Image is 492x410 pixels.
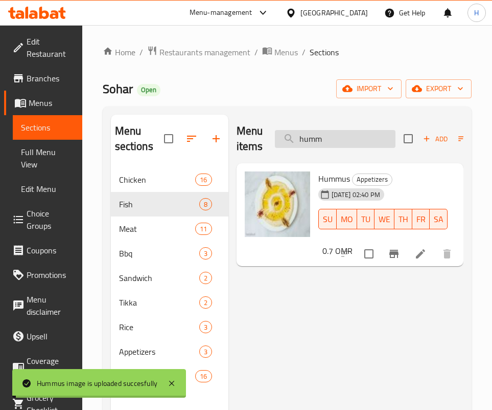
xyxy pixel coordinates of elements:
div: items [199,198,212,210]
span: TH [399,212,408,227]
a: Home [103,46,135,58]
a: Branches [4,66,82,91]
span: Tikka [119,296,199,309]
a: Menus [262,46,298,59]
span: 8 [200,200,212,209]
button: Add section [204,126,228,151]
div: Menu-management [190,7,252,19]
a: Edit Restaurant [4,29,82,66]
span: 3 [200,249,212,258]
img: Hummus [245,171,310,237]
span: 16 [196,372,211,381]
a: Full Menu View [13,140,82,177]
span: Menus [274,46,298,58]
h2: Menu sections [115,123,164,154]
a: Edit menu item [414,248,427,260]
div: items [199,346,212,358]
span: Full Menu View [21,146,74,170]
a: Menu disclaimer [4,287,82,324]
span: 2 [200,273,212,283]
span: export [414,82,463,95]
button: SA [430,209,448,229]
span: 16 [196,175,211,185]
span: import [344,82,393,95]
button: import [336,79,402,98]
span: Sandwich [119,272,199,284]
span: Rice [119,321,199,333]
span: Sort sections [179,126,204,151]
button: delete [435,242,459,266]
div: Bbq3 [111,241,228,266]
a: Choice Groups [4,201,82,238]
span: 3 [200,347,212,357]
div: Fish8 [111,192,228,217]
span: Coverage Report [27,355,74,379]
span: Open [137,85,160,94]
button: Add [419,131,452,147]
a: Upsell [4,324,82,349]
button: Branch-specific-item [382,242,406,266]
div: Chicken16 [111,167,228,192]
span: FR [416,212,426,227]
span: Edit Menu [21,183,74,195]
span: Appetizers [353,174,392,185]
a: Menus [4,91,82,115]
span: Coupons [27,244,74,256]
span: Sohar [103,77,133,100]
span: Menu disclaimer [27,293,74,318]
span: H [474,7,479,18]
span: Fish [119,198,199,210]
li: / [254,46,258,58]
span: WE [379,212,390,227]
span: Menus [29,97,74,109]
span: Bbq [119,247,199,260]
span: 11 [196,224,211,234]
div: Appetizers [352,174,392,186]
div: Hummus image is uploaded succesfully [37,378,157,389]
span: SU [323,212,333,227]
span: Promotions [27,269,74,281]
button: MO [337,209,357,229]
div: [GEOGRAPHIC_DATA] [300,7,368,18]
span: Branches [27,72,74,84]
span: Appetizers [119,346,199,358]
span: TU [361,212,370,227]
nav: breadcrumb [103,46,472,59]
span: SA [434,212,443,227]
div: Rice3 [111,315,228,339]
a: Sections [13,115,82,140]
nav: Menu sections [111,163,228,393]
div: Drinks16 [111,364,228,389]
div: Sandwich2 [111,266,228,290]
button: FR [412,209,430,229]
span: Select to update [358,243,380,265]
span: Meat [119,223,196,235]
div: Meat11 [111,217,228,241]
a: Edit Menu [13,177,82,201]
div: items [199,272,212,284]
span: Select section [397,128,419,149]
div: Tikka2 [111,290,228,315]
div: Appetizers3 [111,339,228,364]
button: SU [318,209,337,229]
span: Restaurants management [159,46,250,58]
div: items [199,247,212,260]
span: Select all sections [158,128,179,149]
h6: 0.7 OMR [322,244,353,258]
input: search [275,130,395,148]
span: 2 [200,298,212,308]
button: TH [394,209,412,229]
a: Promotions [4,263,82,287]
a: Restaurants management [147,46,250,59]
span: Sections [21,121,74,134]
div: Open [137,84,160,96]
button: WE [374,209,394,229]
button: TU [357,209,374,229]
span: Sections [310,46,339,58]
span: Chicken [119,174,196,186]
span: Add [421,133,449,145]
span: Add item [419,131,452,147]
h2: Menu items [237,123,263,154]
